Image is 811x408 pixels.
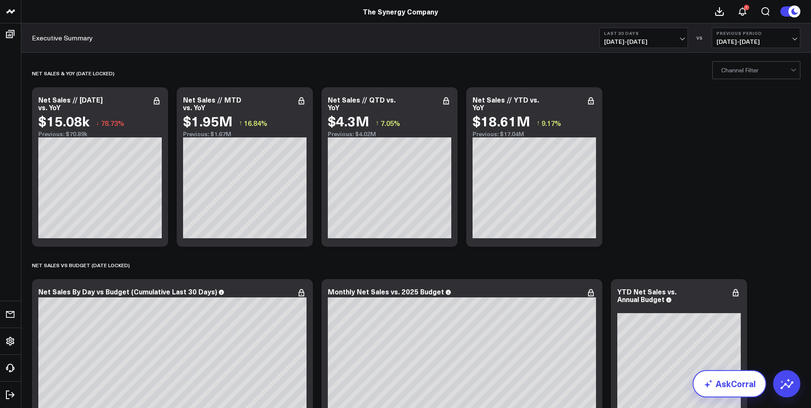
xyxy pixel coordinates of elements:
div: net sales & yoy (date locked) [32,63,115,83]
span: 7.05% [381,118,400,128]
div: Net Sales // MTD vs. YoY [183,95,241,112]
b: Last 30 Days [604,31,683,36]
span: ↑ [536,117,540,128]
div: $1.95M [183,113,232,128]
span: 9.17% [542,118,561,128]
span: ↓ [96,117,99,128]
span: [DATE] - [DATE] [716,38,796,45]
a: AskCorral [693,370,766,397]
div: VS [692,35,708,40]
b: Previous Period [716,31,796,36]
div: YTD Net Sales vs. Annual Budget [617,287,676,304]
div: Net Sales // YTD vs. YoY [473,95,539,112]
button: Last 30 Days[DATE]-[DATE] [599,28,688,48]
div: $18.61M [473,113,530,128]
div: Net Sales // QTD vs. YoY [328,95,395,112]
div: Previous: $70.89k [38,131,162,137]
span: 16.84% [244,118,267,128]
a: The Synergy Company [363,7,438,16]
div: Previous: $1.67M [183,131,307,137]
span: [DATE] - [DATE] [604,38,683,45]
span: ↑ [375,117,379,128]
span: ↑ [239,117,242,128]
div: $15.08k [38,113,89,128]
div: NET SALES vs BUDGET (date locked) [32,255,130,275]
div: Net Sales By Day vs Budget (Cumulative Last 30 Days) [38,287,217,296]
div: 1 [744,5,749,10]
div: Previous: $17.04M [473,131,596,137]
a: Executive Summary [32,33,93,43]
button: Previous Period[DATE]-[DATE] [712,28,800,48]
span: 78.73% [101,118,124,128]
div: Monthly Net Sales vs. 2025 Budget [328,287,444,296]
div: $4.3M [328,113,369,128]
div: Previous: $4.02M [328,131,451,137]
div: Net Sales // [DATE] vs. YoY [38,95,103,112]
